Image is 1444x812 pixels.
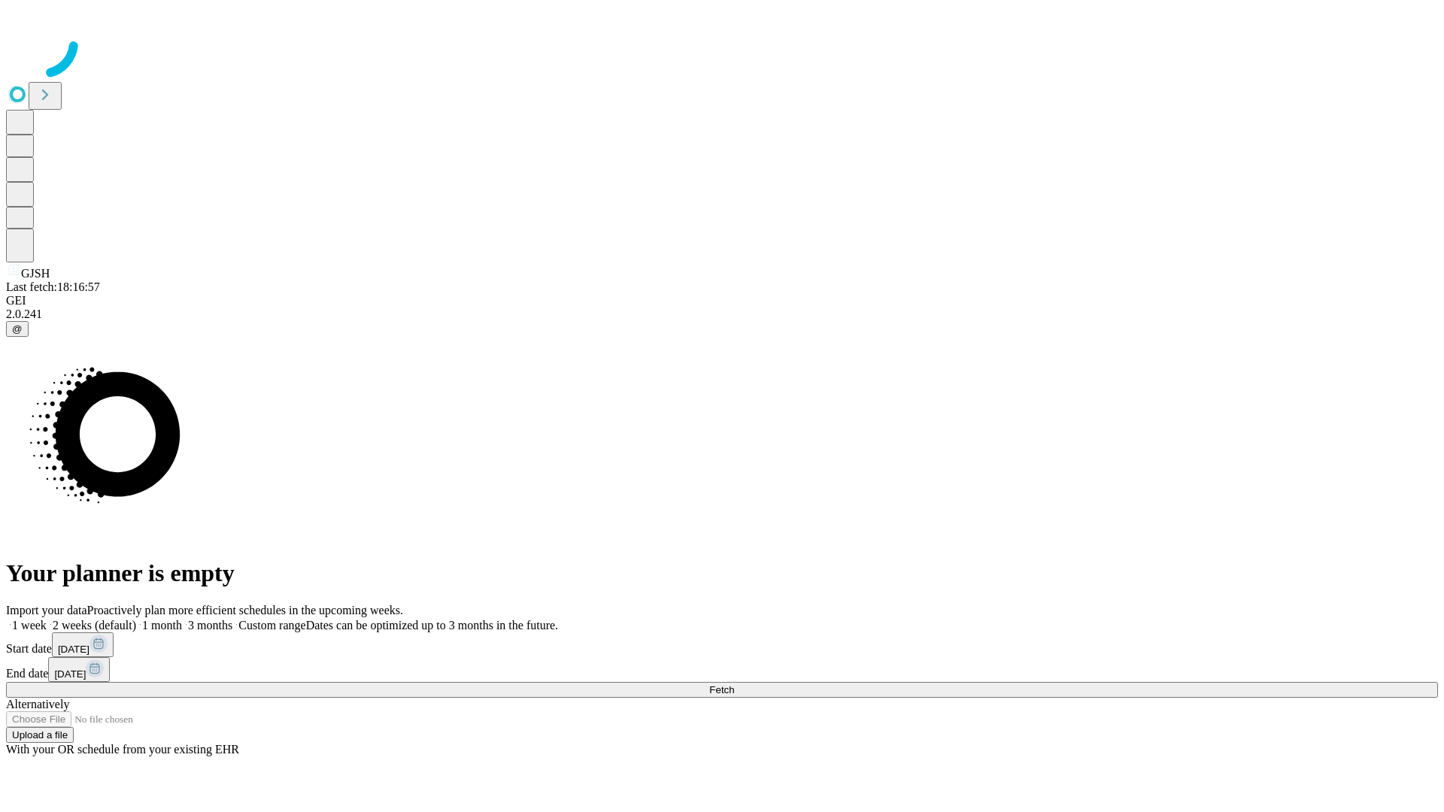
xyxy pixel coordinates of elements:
[306,619,558,632] span: Dates can be optimized up to 3 months in the future.
[6,657,1438,682] div: End date
[6,743,239,756] span: With your OR schedule from your existing EHR
[6,308,1438,321] div: 2.0.241
[12,323,23,335] span: @
[709,684,734,695] span: Fetch
[21,267,50,280] span: GJSH
[6,321,29,337] button: @
[188,619,232,632] span: 3 months
[6,698,69,710] span: Alternatively
[6,604,87,617] span: Import your data
[54,668,86,680] span: [DATE]
[12,619,47,632] span: 1 week
[6,559,1438,587] h1: Your planner is empty
[6,294,1438,308] div: GEI
[6,682,1438,698] button: Fetch
[6,632,1438,657] div: Start date
[6,727,74,743] button: Upload a file
[58,644,89,655] span: [DATE]
[87,604,403,617] span: Proactively plan more efficient schedules in the upcoming weeks.
[238,619,305,632] span: Custom range
[142,619,182,632] span: 1 month
[53,619,136,632] span: 2 weeks (default)
[6,280,100,293] span: Last fetch: 18:16:57
[48,657,110,682] button: [DATE]
[52,632,114,657] button: [DATE]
